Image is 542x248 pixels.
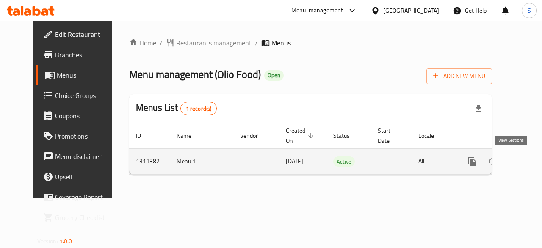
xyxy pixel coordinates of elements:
[180,102,217,115] div: Total records count
[264,70,284,81] div: Open
[286,125,316,146] span: Created On
[181,105,217,113] span: 1 record(s)
[291,6,343,16] div: Menu-management
[333,156,355,167] div: Active
[418,131,445,141] span: Locale
[129,148,170,174] td: 1311382
[170,148,233,174] td: Menu 1
[412,148,455,174] td: All
[160,38,163,48] li: /
[36,187,124,207] a: Coverage Report
[383,6,439,15] div: [GEOGRAPHIC_DATA]
[129,65,261,84] span: Menu management ( Olio Food )
[55,212,117,223] span: Grocery Checklist
[136,131,152,141] span: ID
[55,111,117,121] span: Coupons
[36,24,124,45] a: Edit Restaurant
[59,236,72,247] span: 1.0.0
[462,151,482,172] button: more
[57,70,117,80] span: Menus
[36,45,124,65] a: Branches
[36,106,124,126] a: Coupons
[426,68,492,84] button: Add New Menu
[240,131,269,141] span: Vendor
[136,101,217,115] h2: Menus List
[286,156,303,167] span: [DATE]
[333,131,361,141] span: Status
[371,148,412,174] td: -
[36,207,124,228] a: Grocery Checklist
[55,90,117,100] span: Choice Groups
[55,151,117,162] span: Menu disclaimer
[129,38,492,48] nav: breadcrumb
[255,38,258,48] li: /
[166,38,252,48] a: Restaurants management
[264,72,284,79] span: Open
[468,98,489,119] div: Export file
[378,125,401,146] span: Start Date
[36,85,124,106] a: Choice Groups
[55,50,117,60] span: Branches
[528,6,531,15] span: S
[36,126,124,146] a: Promotions
[177,131,202,141] span: Name
[129,38,156,48] a: Home
[433,71,485,81] span: Add New Menu
[36,65,124,85] a: Menus
[176,38,252,48] span: Restaurants management
[36,146,124,167] a: Menu disclaimer
[333,157,355,167] span: Active
[55,192,117,202] span: Coverage Report
[271,38,291,48] span: Menus
[55,29,117,39] span: Edit Restaurant
[55,131,117,141] span: Promotions
[36,167,124,187] a: Upsell
[37,236,58,247] span: Version:
[55,172,117,182] span: Upsell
